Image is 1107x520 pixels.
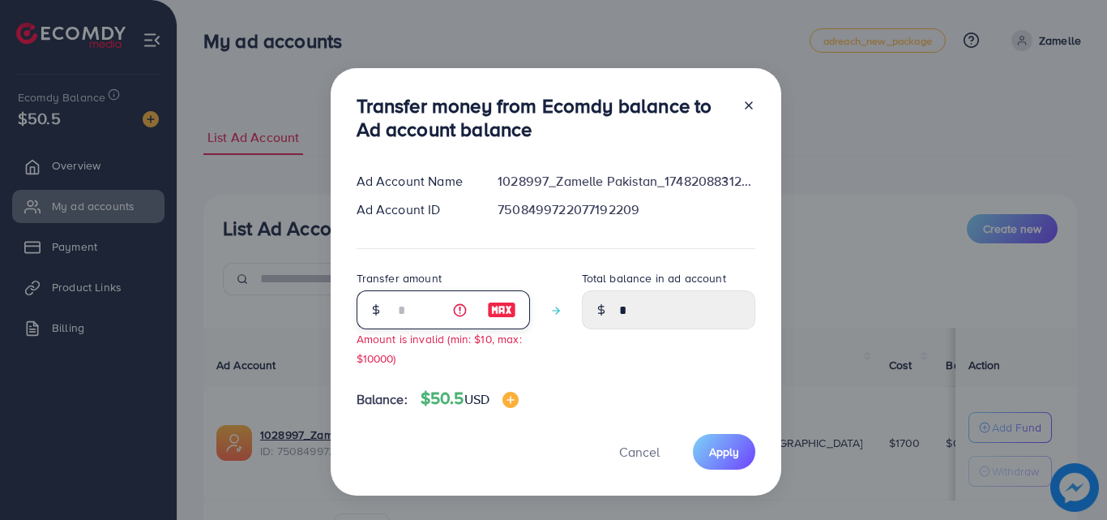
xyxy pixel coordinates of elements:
[344,200,485,219] div: Ad Account ID
[464,390,489,408] span: USD
[487,300,516,320] img: image
[485,200,767,219] div: 7508499722077192209
[357,94,729,141] h3: Transfer money from Ecomdy balance to Ad account balance
[357,390,408,409] span: Balance:
[693,434,755,469] button: Apply
[502,392,519,408] img: image
[344,172,485,191] div: Ad Account Name
[599,434,680,469] button: Cancel
[421,389,519,409] h4: $50.5
[357,331,522,365] small: Amount is invalid (min: $10, max: $10000)
[485,172,767,191] div: 1028997_Zamelle Pakistan_1748208831279
[357,270,442,286] label: Transfer amount
[709,444,739,460] span: Apply
[619,443,660,461] span: Cancel
[582,270,726,286] label: Total balance in ad account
